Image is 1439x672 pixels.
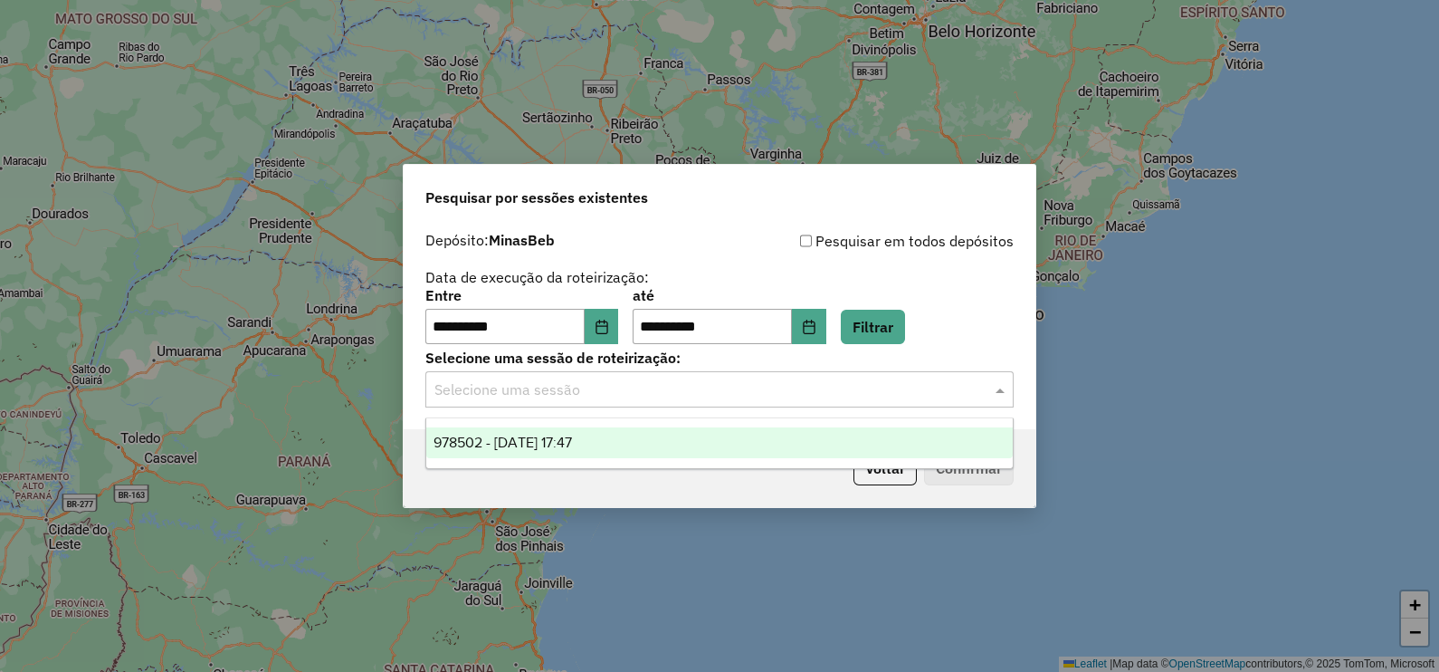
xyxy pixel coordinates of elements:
[489,231,555,249] strong: MinasBeb
[425,266,649,288] label: Data de execução da roteirização:
[585,309,619,345] button: Choose Date
[425,284,618,306] label: Entre
[425,418,1014,469] ng-dropdown-panel: Options list
[434,435,572,450] span: 978502 - [DATE] 17:47
[425,187,648,208] span: Pesquisar por sessões existentes
[633,284,825,306] label: até
[792,309,826,345] button: Choose Date
[841,310,905,344] button: Filtrar
[425,347,1014,369] label: Selecione uma sessão de roteirização:
[425,229,555,251] label: Depósito:
[719,230,1014,252] div: Pesquisar em todos depósitos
